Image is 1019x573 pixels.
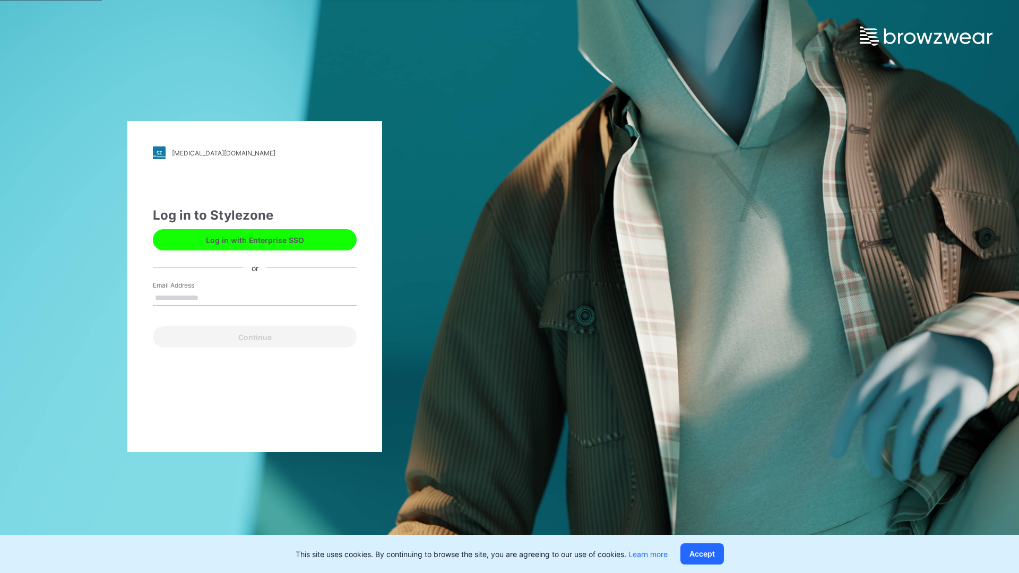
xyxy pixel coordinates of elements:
[860,27,992,46] img: browzwear-logo.e42bd6dac1945053ebaf764b6aa21510.svg
[172,149,275,157] div: [MEDICAL_DATA][DOMAIN_NAME]
[153,229,357,250] button: Log in with Enterprise SSO
[153,206,357,225] div: Log in to Stylezone
[153,146,357,159] a: [MEDICAL_DATA][DOMAIN_NAME]
[296,549,668,560] p: This site uses cookies. By continuing to browse the site, you are agreeing to our use of cookies.
[153,146,166,159] img: stylezone-logo.562084cfcfab977791bfbf7441f1a819.svg
[628,550,668,559] a: Learn more
[243,262,267,273] div: or
[153,281,227,290] label: Email Address
[680,543,724,565] button: Accept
